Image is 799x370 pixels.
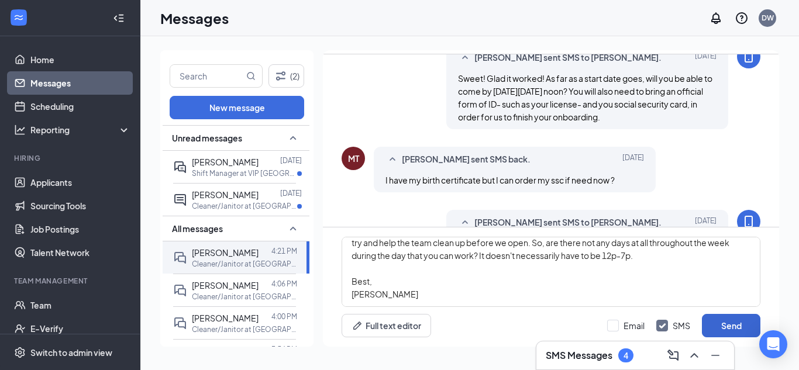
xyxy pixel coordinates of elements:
span: [DATE] [695,216,717,230]
button: Full text editorPen [342,314,431,337]
a: Scheduling [30,95,130,118]
button: New message [170,96,304,119]
span: [PERSON_NAME] [192,313,259,323]
p: Cleaner/Janitor at [GEOGRAPHIC_DATA] [192,292,297,302]
span: [PERSON_NAME] sent SMS to [PERSON_NAME]. [474,51,662,65]
svg: ChevronUp [687,348,701,362]
span: [DATE] [622,153,644,167]
svg: ActiveChat [173,193,187,207]
input: Search [170,65,244,87]
div: Hiring [14,153,128,163]
a: Team [30,293,130,317]
span: [PERSON_NAME] [192,189,259,200]
button: Minimize [706,346,725,365]
svg: Minimize [708,348,722,362]
h1: Messages [160,8,229,28]
svg: MagnifyingGlass [246,71,256,81]
button: ChevronUp [685,346,704,365]
svg: SmallChevronUp [286,222,300,236]
svg: Settings [14,347,26,358]
p: 4:06 PM [271,279,297,289]
div: Reporting [30,124,131,136]
a: Talent Network [30,241,130,264]
span: I have my birth certificate but I can order my ssc if need now ? [385,175,615,185]
svg: SmallChevronUp [458,51,472,65]
button: Send [702,314,760,337]
svg: DoubleChat [173,251,187,265]
p: 4:00 PM [271,312,297,321]
span: [PERSON_NAME] [192,157,259,167]
p: [DATE] [280,188,302,198]
svg: ActiveDoubleChat [173,160,187,174]
p: Shift Manager at VIP [GEOGRAPHIC_DATA] [192,168,297,178]
a: Applicants [30,171,130,194]
span: Unread messages [172,132,242,144]
svg: MobileSms [742,215,756,229]
div: Switch to admin view [30,347,112,358]
span: [PERSON_NAME] [192,280,259,291]
svg: MobileSms [742,50,756,64]
svg: DoubleChat [173,283,187,298]
span: Sweet! Glad it worked! As far as a start date goes, will you be able to come by [DATE][DATE] noon... [458,73,712,122]
div: DW [762,13,774,23]
a: Sourcing Tools [30,194,130,217]
p: Cleaner/Janitor at [GEOGRAPHIC_DATA] [192,201,297,211]
svg: SmallChevronUp [286,131,300,145]
svg: Analysis [14,124,26,136]
svg: DoubleChat [173,316,187,330]
svg: Collapse [113,12,125,24]
p: 3:54 PM [271,344,297,354]
a: Home [30,48,130,71]
span: [PERSON_NAME] [192,345,259,356]
p: [DATE] [280,155,302,165]
div: Team Management [14,276,128,286]
div: 4 [624,351,628,361]
button: ComposeMessage [664,346,683,365]
textarea: I understand. In looking back through our messages, I did find where I had asked on [DATE] if you... [342,237,760,307]
span: [DATE] [695,51,717,65]
a: Messages [30,71,130,95]
a: E-Verify [30,317,130,340]
div: Open Intercom Messenger [759,330,787,358]
svg: SmallChevronUp [458,216,472,230]
button: Filter (2) [268,64,304,88]
div: MT [348,153,359,164]
p: Cleaner/Janitor at [GEOGRAPHIC_DATA] [192,259,297,269]
p: 4:21 PM [271,246,297,256]
p: Cleaner/Janitor at [GEOGRAPHIC_DATA] [192,324,297,334]
svg: SmallChevronUp [385,153,399,167]
svg: Pen [352,320,363,331]
span: [PERSON_NAME] sent SMS back. [402,153,531,167]
span: [PERSON_NAME] [192,247,259,258]
span: [PERSON_NAME] sent SMS to [PERSON_NAME]. [474,216,662,230]
svg: Filter [274,69,288,83]
svg: Notifications [709,11,723,25]
span: All messages [172,223,223,234]
svg: QuestionInfo [735,11,749,25]
a: Job Postings [30,217,130,241]
svg: ComposeMessage [666,348,680,362]
svg: WorkstreamLogo [13,12,25,23]
h3: SMS Messages [546,349,612,362]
